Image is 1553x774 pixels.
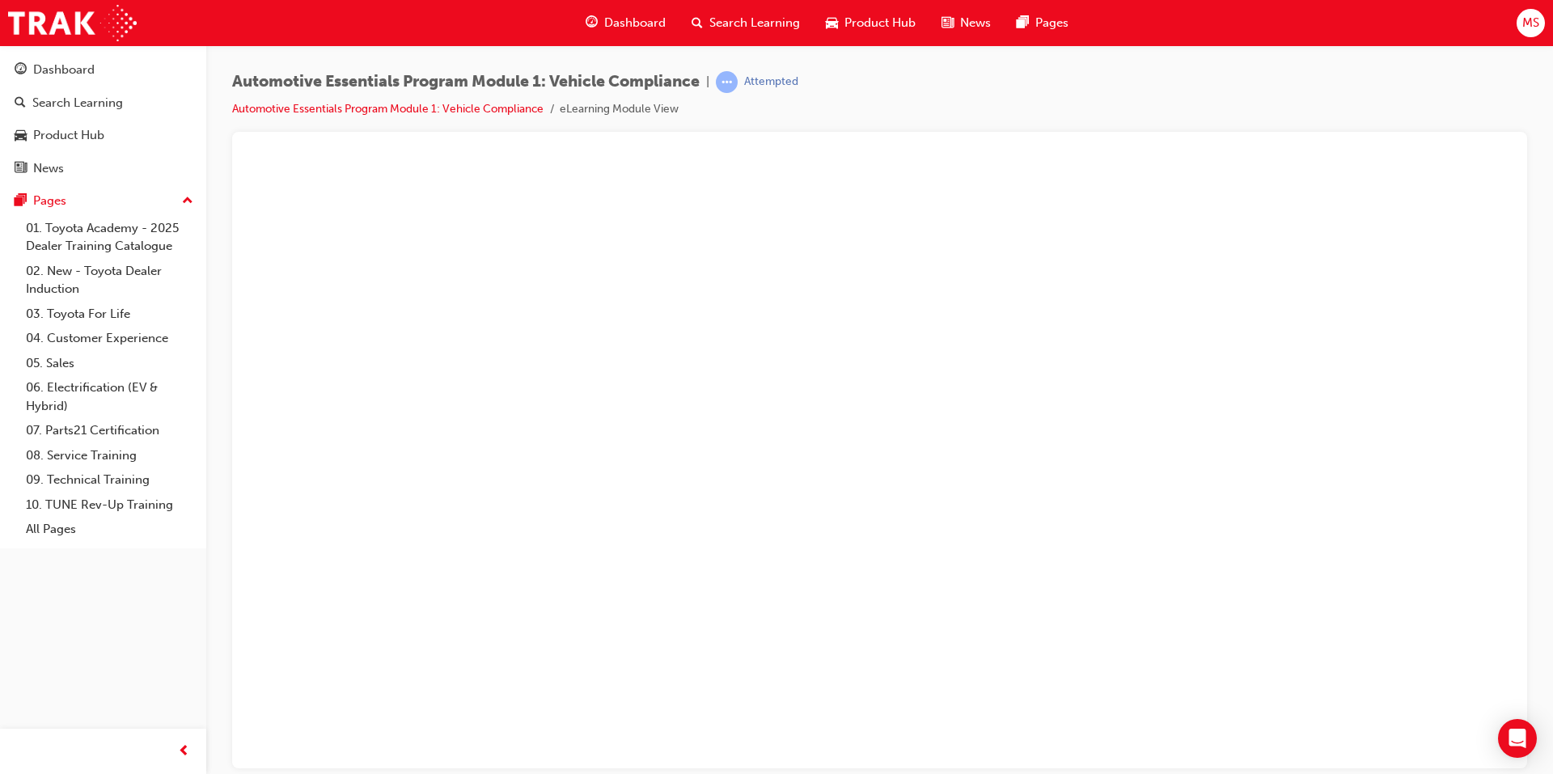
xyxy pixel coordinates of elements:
a: guage-iconDashboard [573,6,679,40]
a: news-iconNews [929,6,1004,40]
span: MS [1522,14,1539,32]
a: 09. Technical Training [19,467,200,493]
a: All Pages [19,517,200,542]
span: Automotive Essentials Program Module 1: Vehicle Compliance [232,73,700,91]
a: Automotive Essentials Program Module 1: Vehicle Compliance [232,102,544,116]
span: Search Learning [709,14,800,32]
span: guage-icon [15,63,27,78]
span: prev-icon [178,742,190,762]
span: Pages [1035,14,1068,32]
span: news-icon [15,162,27,176]
li: eLearning Module View [560,100,679,119]
a: 10. TUNE Rev-Up Training [19,493,200,518]
a: 04. Customer Experience [19,326,200,351]
span: News [960,14,991,32]
a: 07. Parts21 Certification [19,418,200,443]
span: news-icon [942,13,954,33]
button: Pages [6,186,200,216]
div: Attempted [744,74,798,90]
button: DashboardSearch LearningProduct HubNews [6,52,200,186]
div: Dashboard [33,61,95,79]
a: pages-iconPages [1004,6,1081,40]
a: 06. Electrification (EV & Hybrid) [19,375,200,418]
a: search-iconSearch Learning [679,6,813,40]
span: | [706,73,709,91]
span: guage-icon [586,13,598,33]
span: car-icon [826,13,838,33]
a: News [6,154,200,184]
span: learningRecordVerb_ATTEMPT-icon [716,71,738,93]
span: Product Hub [844,14,916,32]
img: Trak [8,5,137,41]
span: up-icon [182,191,193,212]
a: Product Hub [6,121,200,150]
div: Pages [33,192,66,210]
div: Open Intercom Messenger [1498,719,1537,758]
div: News [33,159,64,178]
span: Dashboard [604,14,666,32]
span: pages-icon [15,194,27,209]
a: 08. Service Training [19,443,200,468]
a: 01. Toyota Academy - 2025 Dealer Training Catalogue [19,216,200,259]
span: car-icon [15,129,27,143]
a: car-iconProduct Hub [813,6,929,40]
a: Search Learning [6,88,200,118]
div: Product Hub [33,126,104,145]
div: Search Learning [32,94,123,112]
a: Dashboard [6,55,200,85]
span: pages-icon [1017,13,1029,33]
span: search-icon [692,13,703,33]
a: 03. Toyota For Life [19,302,200,327]
a: 02. New - Toyota Dealer Induction [19,259,200,302]
button: MS [1517,9,1545,37]
span: search-icon [15,96,26,111]
a: 05. Sales [19,351,200,376]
